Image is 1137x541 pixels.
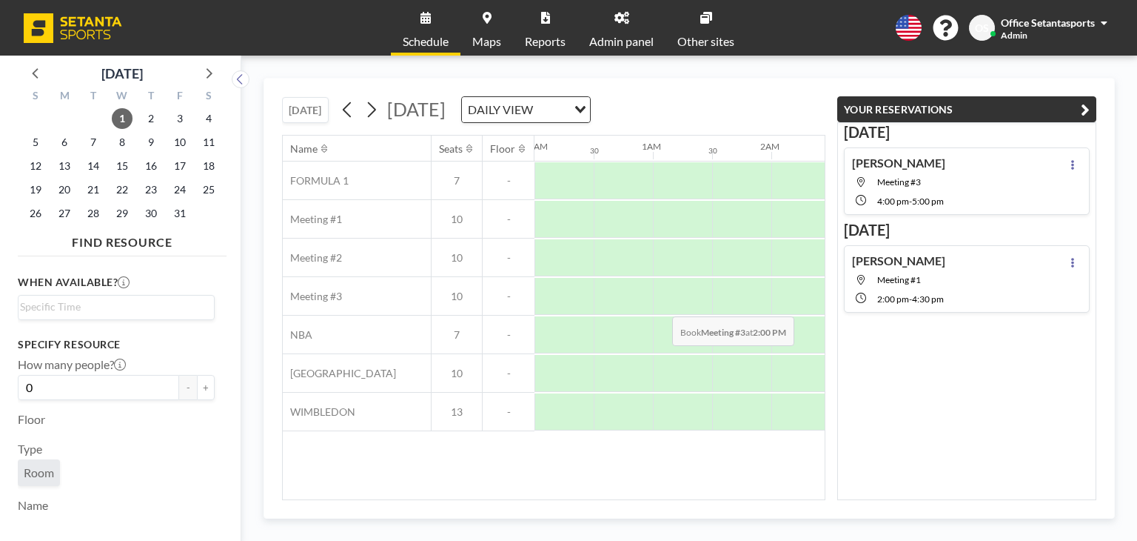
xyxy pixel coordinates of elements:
div: Name [290,142,318,156]
span: 4:00 PM [877,196,909,207]
span: - [483,328,534,342]
span: Saturday, October 11, 2025 [198,132,219,153]
div: S [21,87,50,107]
span: Schedule [403,36,449,47]
span: Wednesday, October 22, 2025 [112,179,133,200]
span: DAILY VIEW [465,100,536,119]
span: - [909,196,912,207]
span: Admin [1001,30,1027,41]
span: Saturday, October 4, 2025 [198,108,219,129]
span: Saturday, October 18, 2025 [198,156,219,176]
button: [DATE] [282,97,329,123]
span: 10 [432,367,482,380]
div: 1AM [642,141,661,152]
div: 30 [708,146,717,156]
span: Book at [672,316,794,346]
span: Tuesday, October 21, 2025 [83,179,104,200]
button: + [197,375,215,400]
div: S [194,87,223,107]
span: Tuesday, October 7, 2025 [83,132,104,153]
label: Floor [18,412,45,427]
span: 10 [432,213,482,226]
span: OS [975,21,989,35]
b: Meeting #3 [701,327,745,338]
span: Friday, October 24, 2025 [170,179,190,200]
div: F [165,87,194,107]
span: 10 [432,251,482,265]
span: Thursday, October 9, 2025 [141,132,161,153]
span: Maps [472,36,501,47]
h4: FIND RESOURCE [18,229,227,250]
div: 30 [590,146,599,156]
span: Sunday, October 19, 2025 [25,179,46,200]
div: Floor [490,142,515,156]
h3: [DATE] [844,221,1090,239]
label: Name [18,498,48,513]
span: - [483,367,534,380]
span: Thursday, October 23, 2025 [141,179,161,200]
div: M [50,87,79,107]
span: Thursday, October 16, 2025 [141,156,161,176]
span: Tuesday, October 28, 2025 [83,203,104,224]
h3: [DATE] [844,123,1090,142]
span: Sunday, October 5, 2025 [25,132,46,153]
span: Meeting #1 [877,274,921,285]
input: Search for option [20,299,206,315]
span: - [483,213,534,226]
h3: Specify resource [18,338,215,351]
div: T [136,87,165,107]
span: Sunday, October 26, 2025 [25,203,46,224]
span: 10 [432,290,482,303]
span: Monday, October 6, 2025 [54,132,75,153]
span: Meeting #3 [283,290,342,303]
span: Monday, October 27, 2025 [54,203,75,224]
span: Meeting #1 [283,213,342,226]
div: Search for option [19,296,214,318]
div: W [108,87,137,107]
span: Monday, October 13, 2025 [54,156,75,176]
button: - [179,375,197,400]
div: Search for option [462,97,590,122]
span: [DATE] [387,98,446,120]
span: 4:30 PM [912,293,944,305]
h4: [PERSON_NAME] [852,156,945,170]
h4: [PERSON_NAME] [852,253,945,268]
span: Saturday, October 25, 2025 [198,179,219,200]
span: [GEOGRAPHIC_DATA] [283,367,396,380]
span: Friday, October 10, 2025 [170,132,190,153]
span: - [909,293,912,305]
span: Reports [525,36,566,47]
span: Wednesday, October 8, 2025 [112,132,133,153]
input: Search for option [537,100,566,119]
button: YOUR RESERVATIONS [837,96,1096,122]
span: Thursday, October 30, 2025 [141,203,161,224]
span: Monday, October 20, 2025 [54,179,75,200]
div: T [79,87,108,107]
div: [DATE] [101,63,143,84]
span: 5:00 PM [912,196,944,207]
span: Wednesday, October 15, 2025 [112,156,133,176]
span: Meeting #2 [283,251,342,265]
span: 7 [432,174,482,187]
span: Friday, October 17, 2025 [170,156,190,176]
span: - [483,174,534,187]
img: organization-logo [24,13,122,43]
span: NBA [283,328,312,342]
span: Friday, October 31, 2025 [170,203,190,224]
span: Tuesday, October 14, 2025 [83,156,104,176]
span: - [483,290,534,303]
b: 2:00 PM [753,327,786,338]
span: Room [24,465,54,480]
span: Thursday, October 2, 2025 [141,108,161,129]
div: Seats [439,142,463,156]
span: Friday, October 3, 2025 [170,108,190,129]
span: Office Setantasports [1001,16,1095,29]
label: How many people? [18,357,126,372]
span: Sunday, October 12, 2025 [25,156,46,176]
span: Meeting #3 [877,176,921,187]
span: - [483,405,534,419]
span: Wednesday, October 29, 2025 [112,203,133,224]
span: Other sites [677,36,734,47]
span: FORMULA 1 [283,174,349,187]
div: 12AM [523,141,548,152]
